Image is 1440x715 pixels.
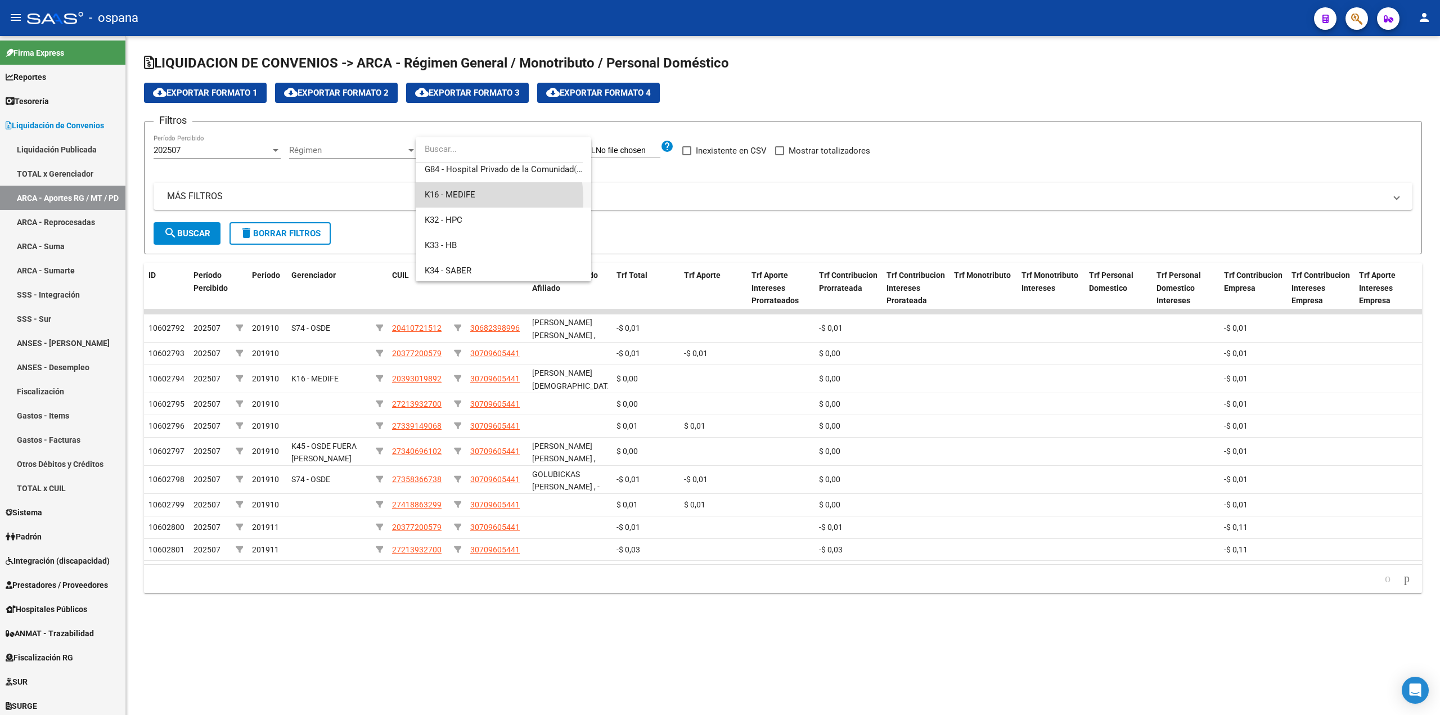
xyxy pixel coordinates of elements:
span: K33 - HB [425,240,457,250]
span: K34 - SABER [425,266,471,276]
span: K32 - HPC [425,215,462,225]
span: (eliminado) [574,164,616,174]
div: Open Intercom Messenger [1402,677,1429,704]
span: G84 - Hospital Privado de la Comunidad [425,164,574,174]
span: K16 - MEDIFE [425,190,475,200]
